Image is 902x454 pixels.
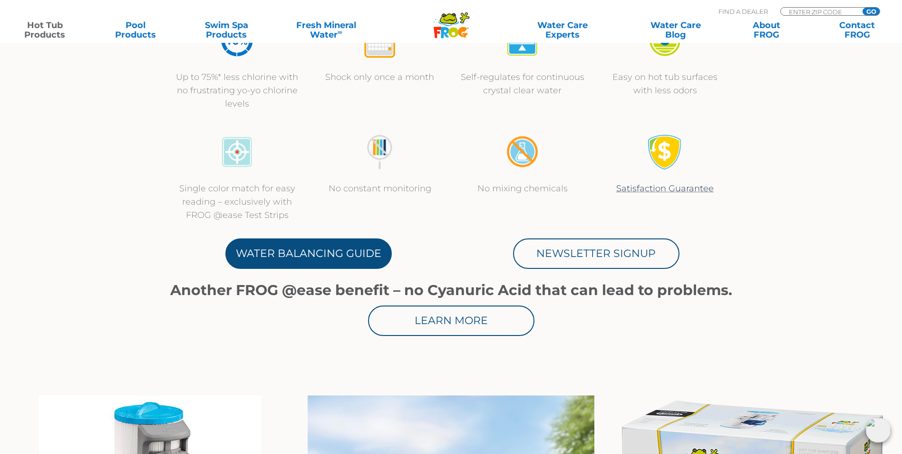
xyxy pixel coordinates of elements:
[166,282,737,298] h1: Another FROG @ease benefit – no Cyanuric Acid that can lead to problems.
[282,20,370,39] a: Fresh MineralWater∞
[788,8,852,16] input: Zip Code Form
[461,182,584,195] p: No mixing chemicals
[10,20,80,39] a: Hot TubProducts
[362,134,398,170] img: no-constant-monitoring1
[616,183,714,194] a: Satisfaction Guarantee
[647,134,683,170] img: Satisfaction Guarantee Icon
[504,134,540,170] img: no-mixing1
[640,20,711,39] a: Water CareBlog
[175,182,299,222] p: Single color match for easy reading – exclusively with FROG @ease Test Strips
[318,182,442,195] p: No constant monitoring
[368,306,534,336] a: Learn More
[863,8,880,15] input: GO
[505,20,620,39] a: Water CareExperts
[100,20,171,39] a: PoolProducts
[822,20,892,39] a: ContactFROG
[718,7,768,16] p: Find A Dealer
[225,238,392,269] a: Water Balancing Guide
[318,70,442,84] p: Shock only once a month
[603,70,727,97] p: Easy on hot tub surfaces with less odors
[866,418,891,443] img: openIcon
[338,28,342,36] sup: ∞
[191,20,262,39] a: Swim SpaProducts
[731,20,802,39] a: AboutFROG
[219,134,255,170] img: icon-atease-color-match
[513,238,679,269] a: Newsletter Signup
[175,70,299,110] p: Up to 75%* less chlorine with no frustrating yo-yo chlorine levels
[461,70,584,97] p: Self-regulates for continuous crystal clear water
